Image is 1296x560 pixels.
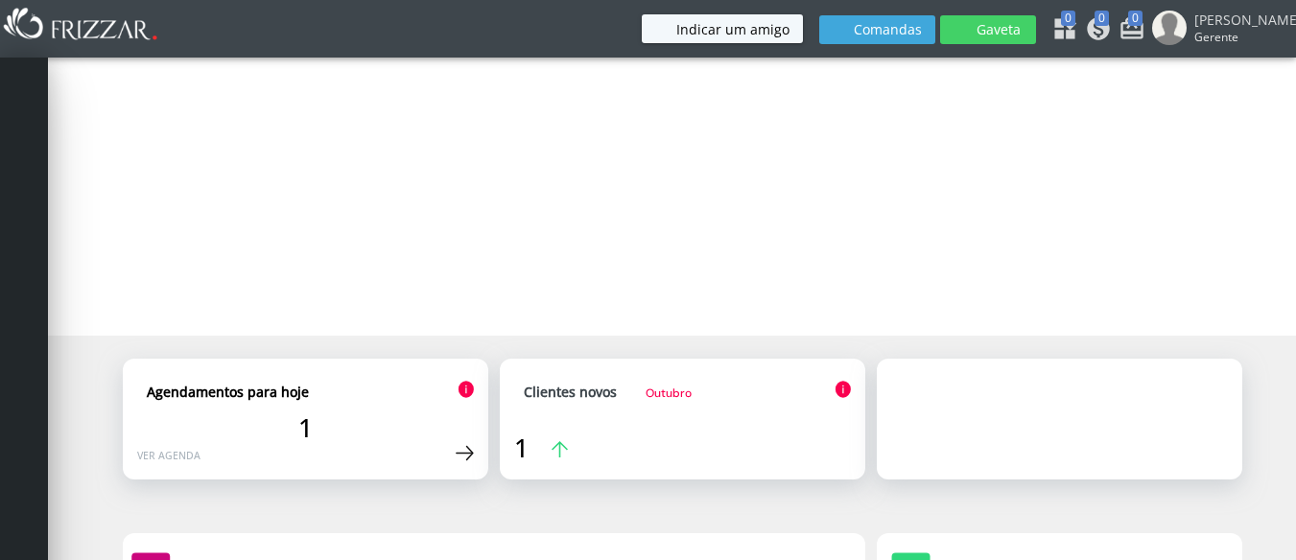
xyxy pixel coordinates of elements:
span: Outubro [646,385,692,401]
a: Ver agenda [137,449,200,462]
span: Comandas [854,23,922,36]
img: Ícone de informação [835,381,851,399]
span: [PERSON_NAME] [1194,11,1281,29]
span: Gaveta [975,23,1023,36]
strong: Clientes novos [524,383,617,401]
span: Gerente [1194,29,1281,45]
img: Ícone de seta para a cima [552,441,568,457]
button: Indicar um amigo [642,14,803,43]
strong: Agendamentos para hoje [147,383,309,401]
a: 0 [1051,15,1071,46]
a: [PERSON_NAME] Gerente [1152,11,1286,49]
span: 0 [1095,11,1109,26]
span: 1 [514,431,529,465]
a: 1 [514,431,568,465]
a: 0 [1119,15,1138,46]
span: 1 [298,410,313,445]
img: Ícone de informação [458,381,474,399]
span: Indicar um amigo [676,23,789,36]
a: Clientes novosOutubro [524,383,692,401]
button: Gaveta [940,15,1036,44]
button: Comandas [819,15,935,44]
span: 0 [1128,11,1143,26]
span: 0 [1061,11,1075,26]
a: 0 [1085,15,1104,46]
img: Ícone de seta para a direita [456,445,474,461]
